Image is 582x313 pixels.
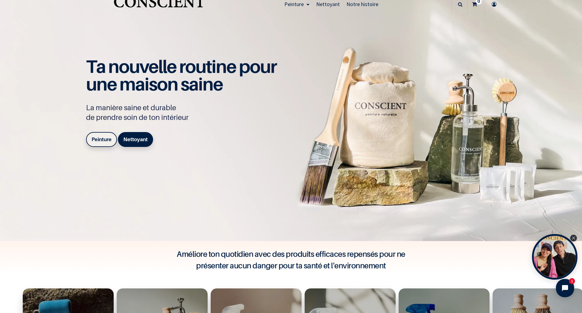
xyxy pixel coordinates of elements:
p: La manière saine et durable de prendre soin de ton intérieur [86,103,283,122]
iframe: Tidio Chat [551,274,579,302]
b: Nettoyant [123,136,148,142]
div: Open Tolstoy widget [532,234,577,280]
span: Nettoyant [316,1,340,8]
a: Peinture [86,132,117,147]
h4: Améliore ton quotidien avec des produits efficaces repensés pour ne présenter aucun danger pour t... [170,248,412,271]
div: Tolstoy bubble widget [532,234,577,280]
span: Peinture [284,1,304,8]
b: Peinture [92,136,112,142]
div: Close Tolstoy widget [570,235,577,241]
span: Notre histoire [346,1,378,8]
a: Nettoyant [118,132,153,147]
div: Open Tolstoy [532,234,577,280]
span: Ta nouvelle routine pour une maison saine [86,56,276,95]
